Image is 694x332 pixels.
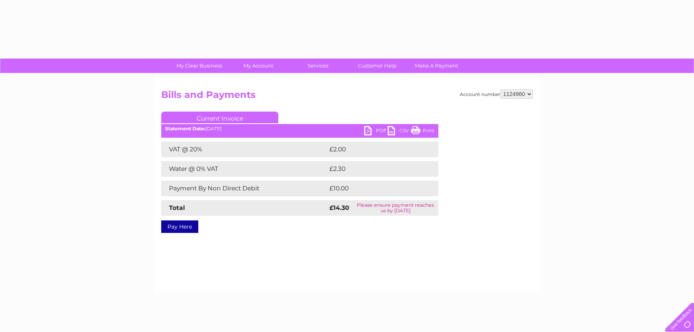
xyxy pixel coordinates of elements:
div: [DATE] [161,126,438,131]
a: Print [411,126,434,137]
a: Customer Help [345,59,409,73]
strong: Total [169,204,185,211]
div: Account number [460,89,533,99]
td: £2.30 [327,161,420,177]
td: £2.00 [327,142,420,157]
a: CSV [388,126,411,137]
a: Current Invoice [161,112,278,123]
a: Make A Payment [404,59,469,73]
td: Payment By Non Direct Debit [161,181,327,196]
a: My Account [226,59,291,73]
td: VAT @ 20% [161,142,327,157]
h2: Bills and Payments [161,89,533,104]
td: Water @ 0% VAT [161,161,327,177]
a: Services [286,59,350,73]
a: PDF [364,126,388,137]
a: My Clear Business [167,59,231,73]
td: Please ensure payment reaches us by [DATE] [352,200,438,216]
b: Statement Date: [165,126,205,131]
a: Pay Here [161,220,198,233]
strong: £14.30 [329,204,349,211]
td: £10.00 [327,181,422,196]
